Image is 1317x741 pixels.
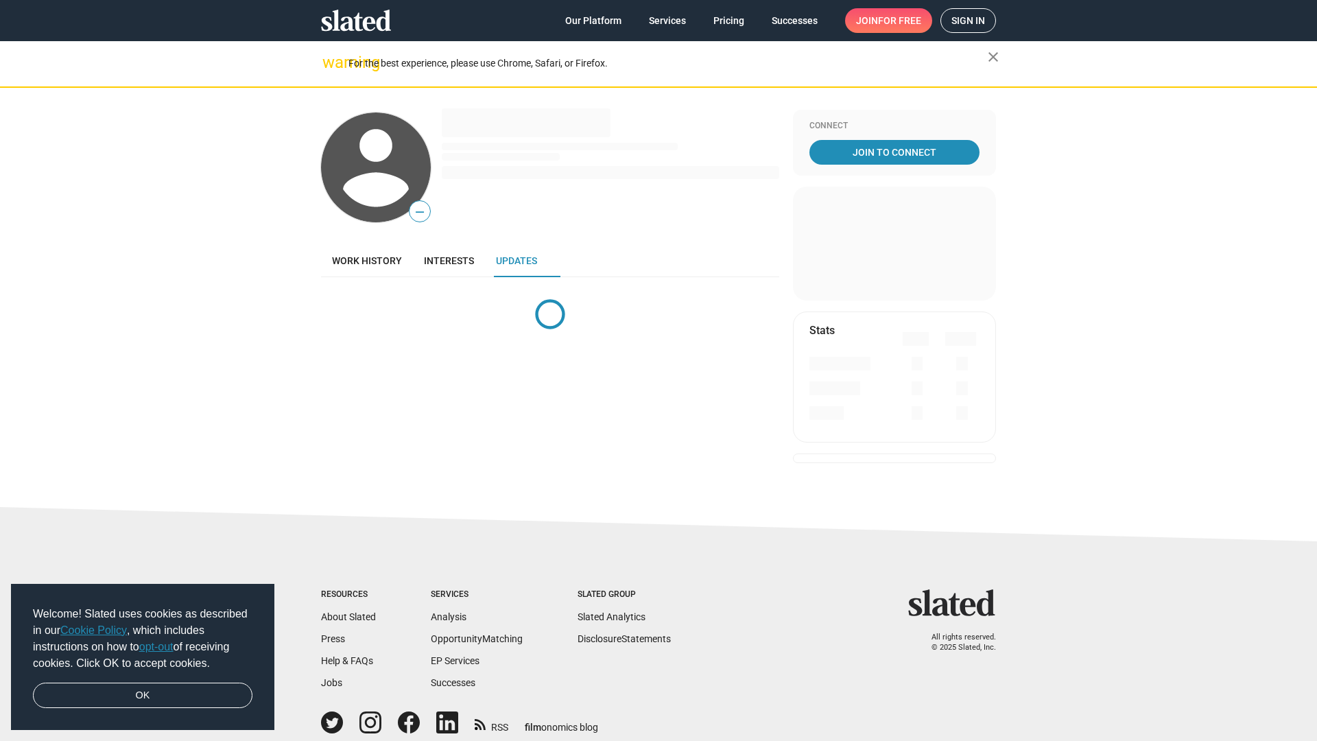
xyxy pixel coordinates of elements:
a: Join To Connect [809,140,980,165]
span: Work history [332,255,402,266]
a: Work history [321,244,413,277]
a: opt-out [139,641,174,652]
a: Services [638,8,697,33]
div: Connect [809,121,980,132]
a: Joinfor free [845,8,932,33]
span: Our Platform [565,8,621,33]
span: Services [649,8,686,33]
p: All rights reserved. © 2025 Slated, Inc. [917,633,996,652]
span: Welcome! Slated uses cookies as described in our , which includes instructions on how to of recei... [33,606,252,672]
a: Our Platform [554,8,632,33]
a: EP Services [431,655,479,666]
a: Help & FAQs [321,655,373,666]
div: For the best experience, please use Chrome, Safari, or Firefox. [348,54,988,73]
div: cookieconsent [11,584,274,731]
a: Slated Analytics [578,611,645,622]
div: Resources [321,589,376,600]
a: Successes [761,8,829,33]
div: Slated Group [578,589,671,600]
span: film [525,722,541,733]
a: Updates [485,244,548,277]
mat-icon: warning [322,54,339,71]
a: Cookie Policy [60,624,127,636]
a: Press [321,633,345,644]
span: Successes [772,8,818,33]
a: Jobs [321,677,342,688]
a: Analysis [431,611,466,622]
a: OpportunityMatching [431,633,523,644]
a: DisclosureStatements [578,633,671,644]
mat-card-title: Stats [809,323,835,338]
span: Updates [496,255,537,266]
span: Interests [424,255,474,266]
span: for free [878,8,921,33]
a: Sign in [940,8,996,33]
a: Interests [413,244,485,277]
a: About Slated [321,611,376,622]
a: Pricing [702,8,755,33]
mat-icon: close [985,49,1001,65]
a: Successes [431,677,475,688]
span: Pricing [713,8,744,33]
span: Join To Connect [812,140,977,165]
a: filmonomics blog [525,710,598,734]
a: RSS [475,713,508,734]
a: dismiss cookie message [33,683,252,709]
div: Services [431,589,523,600]
span: Join [856,8,921,33]
span: — [410,203,430,221]
span: Sign in [951,9,985,32]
